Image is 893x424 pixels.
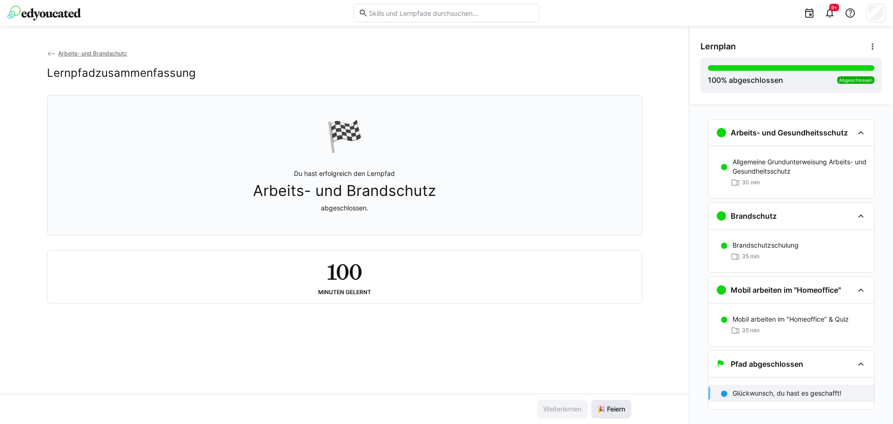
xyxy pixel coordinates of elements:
div: 🏁 [326,118,363,154]
span: Weiterlernen [542,404,583,414]
span: 100 [708,75,721,85]
span: Arbeits- und Brandschutz [58,50,127,57]
span: 35 min [742,327,760,334]
h2: 100 [327,258,362,285]
input: Skills und Lernpfade durchsuchen… [368,9,534,17]
h3: Pfad abgeschlossen [731,359,803,369]
span: Arbeits- und Brandschutz [253,182,436,200]
div: Minuten gelernt [318,289,371,296]
h3: Brandschutz [731,211,777,221]
button: 🎉 Feiern [591,400,631,418]
h3: Arbeits- und Gesundheitsschutz [731,128,848,137]
h2: Lernpfadzusammenfassung [47,66,196,80]
p: Mobil arbeiten im "Homeoffice" & Quiz [733,315,849,324]
p: Brandschutzschulung [733,241,799,250]
a: Arbeits- und Brandschutz [47,50,127,57]
span: 🎉 Feiern [596,404,626,414]
p: Glückwunsch, du hast es geschafft! [733,389,841,398]
p: Allgemeine Grundunterweisung Arbeits- und Gesundheitsschutz [733,157,866,176]
div: % abgeschlossen [708,74,783,86]
span: 9+ [831,5,837,10]
span: Lernplan [700,41,736,52]
span: 30 min [742,179,760,186]
p: Du hast erfolgreich den Lernpfad abgeschlossen. [253,169,436,213]
span: 35 min [742,253,760,260]
h3: Mobil arbeiten im "Homeoffice" [731,285,841,295]
span: Abgeschlossen [839,77,873,83]
button: Weiterlernen [537,400,587,418]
